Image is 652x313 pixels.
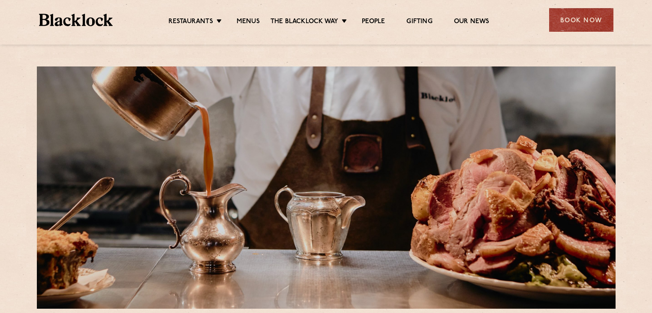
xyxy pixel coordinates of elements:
img: BL_Textured_Logo-footer-cropped.svg [39,14,113,26]
a: The Blacklock Way [270,18,338,27]
a: Restaurants [168,18,213,27]
a: People [362,18,385,27]
a: Our News [454,18,490,27]
a: Gifting [406,18,432,27]
div: Book Now [549,8,613,32]
a: Menus [237,18,260,27]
